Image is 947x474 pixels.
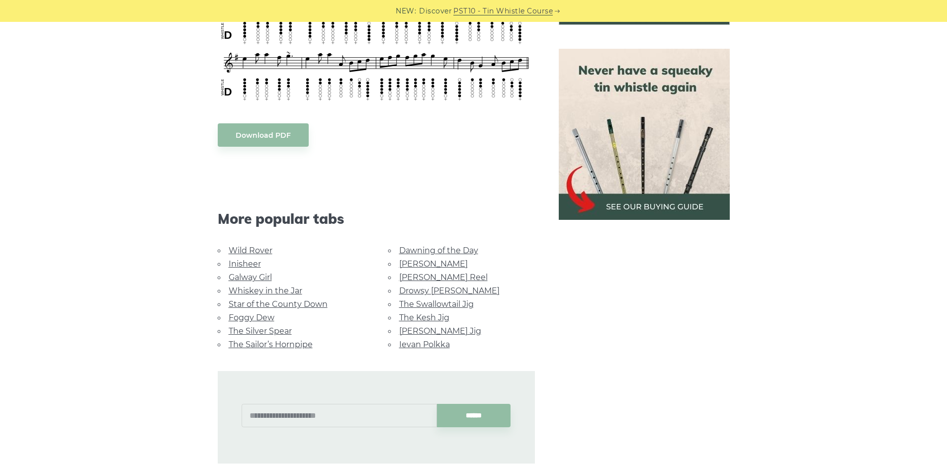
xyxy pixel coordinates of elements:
img: tin whistle buying guide [559,49,730,220]
a: Download PDF [218,123,309,147]
a: The Silver Spear [229,326,292,336]
a: Inisheer [229,259,261,269]
a: Drowsy [PERSON_NAME] [399,286,500,295]
a: Dawning of the Day [399,246,478,255]
a: PST10 - Tin Whistle Course [453,5,553,17]
a: Star of the County Down [229,299,328,309]
a: The Sailor’s Hornpipe [229,340,313,349]
a: Wild Rover [229,246,272,255]
a: The Swallowtail Jig [399,299,474,309]
a: Whiskey in the Jar [229,286,302,295]
a: Galway Girl [229,273,272,282]
a: Foggy Dew [229,313,274,322]
a: The Kesh Jig [399,313,449,322]
span: More popular tabs [218,210,535,227]
a: [PERSON_NAME] Jig [399,326,481,336]
span: Discover [419,5,452,17]
a: [PERSON_NAME] Reel [399,273,488,282]
a: [PERSON_NAME] [399,259,468,269]
a: Ievan Polkka [399,340,450,349]
span: NEW: [396,5,416,17]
